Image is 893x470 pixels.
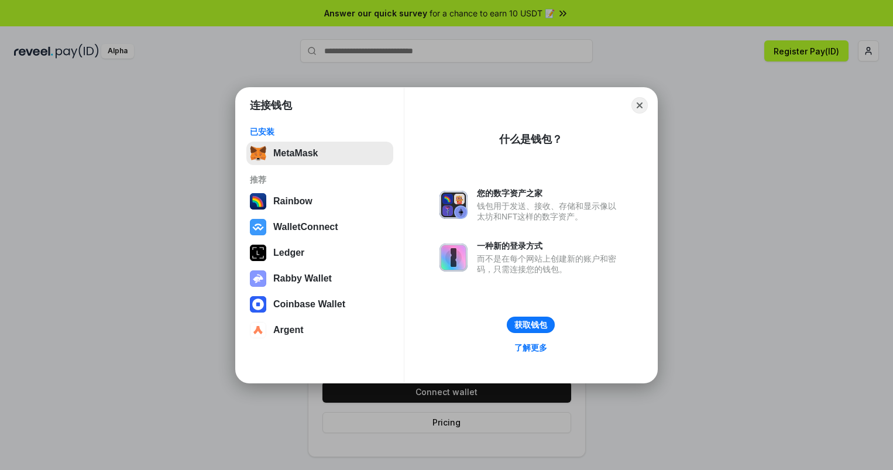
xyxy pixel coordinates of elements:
div: Coinbase Wallet [273,299,345,310]
button: MetaMask [246,142,393,165]
div: 您的数字资产之家 [477,188,622,198]
div: 什么是钱包？ [499,132,562,146]
button: Rainbow [246,190,393,213]
div: 而不是在每个网站上创建新的账户和密码，只需连接您的钱包。 [477,253,622,275]
div: Argent [273,325,304,335]
div: 一种新的登录方式 [477,241,622,251]
div: Rabby Wallet [273,273,332,284]
img: svg+xml,%3Csvg%20xmlns%3D%22http%3A%2F%2Fwww.w3.org%2F2000%2Fsvg%22%20width%3D%2228%22%20height%3... [250,245,266,261]
div: Rainbow [273,196,312,207]
button: Ledger [246,241,393,265]
button: Close [631,97,648,114]
img: svg+xml,%3Csvg%20fill%3D%22none%22%20height%3D%2233%22%20viewBox%3D%220%200%2035%2033%22%20width%... [250,145,266,162]
button: Coinbase Wallet [246,293,393,316]
h1: 连接钱包 [250,98,292,112]
div: MetaMask [273,148,318,159]
img: svg+xml,%3Csvg%20width%3D%2228%22%20height%3D%2228%22%20viewBox%3D%220%200%2028%2028%22%20fill%3D... [250,219,266,235]
button: 获取钱包 [507,317,555,333]
img: svg+xml,%3Csvg%20width%3D%2228%22%20height%3D%2228%22%20viewBox%3D%220%200%2028%2028%22%20fill%3D... [250,296,266,313]
button: WalletConnect [246,215,393,239]
button: Rabby Wallet [246,267,393,290]
div: 获取钱包 [514,320,547,330]
div: 钱包用于发送、接收、存储和显示像以太坊和NFT这样的数字资产。 [477,201,622,222]
div: WalletConnect [273,222,338,232]
img: svg+xml,%3Csvg%20xmlns%3D%22http%3A%2F%2Fwww.w3.org%2F2000%2Fsvg%22%20fill%3D%22none%22%20viewBox... [439,191,468,219]
img: svg+xml,%3Csvg%20width%3D%22120%22%20height%3D%22120%22%20viewBox%3D%220%200%20120%20120%22%20fil... [250,193,266,210]
img: svg+xml,%3Csvg%20xmlns%3D%22http%3A%2F%2Fwww.w3.org%2F2000%2Fsvg%22%20fill%3D%22none%22%20viewBox... [439,243,468,272]
a: 了解更多 [507,340,554,355]
div: 推荐 [250,174,390,185]
div: 了解更多 [514,342,547,353]
div: Ledger [273,248,304,258]
button: Argent [246,318,393,342]
div: 已安装 [250,126,390,137]
img: svg+xml,%3Csvg%20width%3D%2228%22%20height%3D%2228%22%20viewBox%3D%220%200%2028%2028%22%20fill%3D... [250,322,266,338]
img: svg+xml,%3Csvg%20xmlns%3D%22http%3A%2F%2Fwww.w3.org%2F2000%2Fsvg%22%20fill%3D%22none%22%20viewBox... [250,270,266,287]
